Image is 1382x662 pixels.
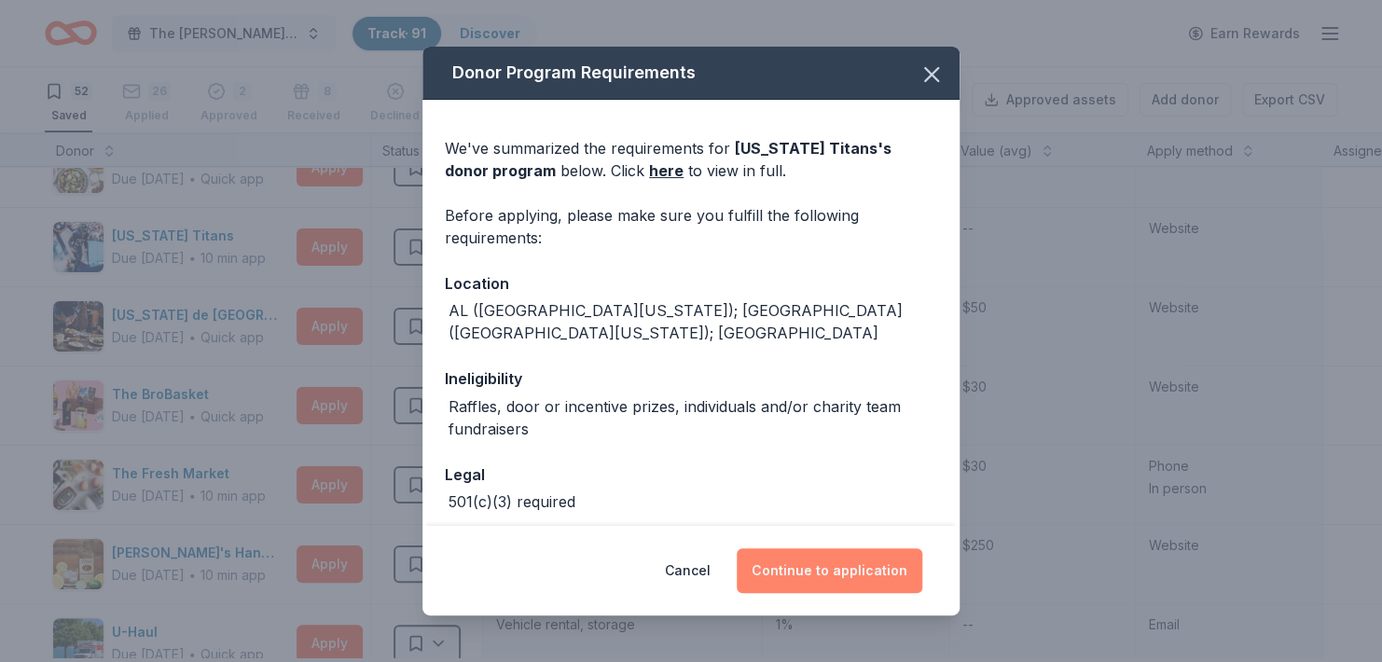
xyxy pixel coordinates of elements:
[445,204,937,249] div: Before applying, please make sure you fulfill the following requirements:
[649,159,684,182] a: here
[445,271,937,296] div: Location
[445,366,937,391] div: Ineligibility
[449,490,575,513] div: 501(c)(3) required
[422,47,960,100] div: Donor Program Requirements
[445,137,937,182] div: We've summarized the requirements for below. Click to view in full.
[449,395,937,440] div: Raffles, door or incentive prizes, individuals and/or charity team fundraisers
[665,548,711,593] button: Cancel
[737,548,922,593] button: Continue to application
[449,299,937,344] div: AL ([GEOGRAPHIC_DATA][US_STATE]); [GEOGRAPHIC_DATA] ([GEOGRAPHIC_DATA][US_STATE]); [GEOGRAPHIC_DATA]
[445,462,937,487] div: Legal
